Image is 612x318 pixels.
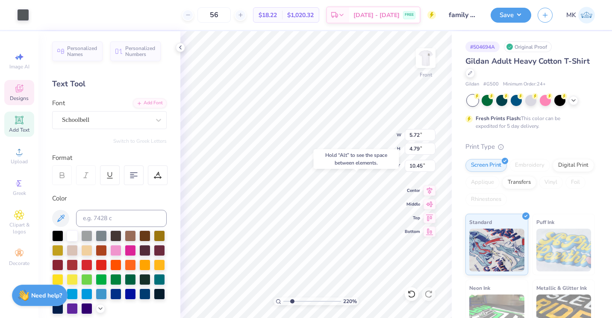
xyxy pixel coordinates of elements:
[13,190,26,197] span: Greek
[536,283,587,292] span: Metallic & Glitter Ink
[9,127,29,133] span: Add Text
[405,201,420,207] span: Middle
[465,142,595,152] div: Print Type
[465,176,500,189] div: Applique
[31,291,62,300] strong: Need help?
[125,45,156,57] span: Personalized Numbers
[10,95,29,102] span: Designs
[504,41,552,52] div: Original Proof
[52,98,65,108] label: Font
[405,188,420,194] span: Center
[539,176,563,189] div: Vinyl
[565,176,586,189] div: Foil
[578,7,595,24] img: Matthew Kingsley
[465,41,500,52] div: # 504694A
[465,56,590,66] span: Gildan Adult Heavy Cotton T-Shirt
[133,98,167,108] div: Add Font
[405,229,420,235] span: Bottom
[343,297,357,305] span: 220 %
[420,71,432,79] div: Front
[483,81,499,88] span: # G500
[476,115,581,130] div: This color can be expedited for 5 day delivery.
[4,221,34,235] span: Clipart & logos
[314,149,399,169] div: Hold “Alt” to see the space between elements.
[465,159,507,172] div: Screen Print
[417,50,434,67] img: Front
[469,229,524,271] img: Standard
[11,158,28,165] span: Upload
[287,11,314,20] span: $1,020.32
[52,194,167,203] div: Color
[566,10,576,20] span: MK
[9,260,29,267] span: Decorate
[259,11,277,20] span: $18.22
[465,81,479,88] span: Gildan
[76,210,167,227] input: e.g. 7428 c
[566,7,595,24] a: MK
[197,7,231,23] input: – –
[52,153,168,163] div: Format
[502,176,536,189] div: Transfers
[9,63,29,70] span: Image AI
[465,193,507,206] div: Rhinestones
[491,8,531,23] button: Save
[469,283,490,292] span: Neon Ink
[67,45,97,57] span: Personalized Names
[442,6,484,24] input: Untitled Design
[553,159,594,172] div: Digital Print
[536,229,591,271] img: Puff Ink
[113,138,167,144] button: Switch to Greek Letters
[405,215,420,221] span: Top
[536,218,554,227] span: Puff Ink
[509,159,550,172] div: Embroidery
[405,12,414,18] span: FREE
[353,11,400,20] span: [DATE] - [DATE]
[469,218,492,227] span: Standard
[52,78,167,90] div: Text Tool
[503,81,546,88] span: Minimum Order: 24 +
[476,115,521,122] strong: Fresh Prints Flash:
